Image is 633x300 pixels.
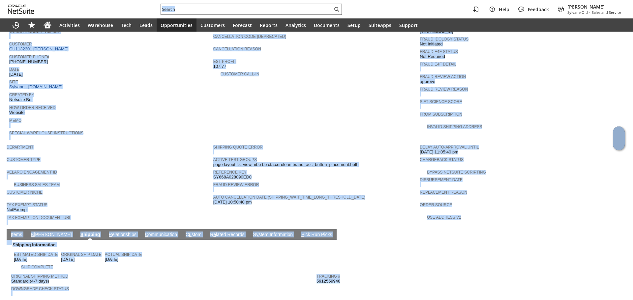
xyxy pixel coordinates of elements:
a: Recent Records [8,18,24,32]
span: Feedback [528,6,549,13]
span: - [589,10,590,15]
a: Analytics [282,18,310,32]
svg: Shortcuts [28,21,36,29]
span: Customers [200,22,225,28]
a: Customer Type [7,157,41,162]
span: 107.77 [213,64,226,69]
span: [DATE] [14,257,27,262]
a: Cancellation Reason [213,47,261,51]
div: Shortcuts [24,18,40,32]
span: page layout:list view,mbb bb cta:cerulean,brand_acc_button_placement:both [213,162,359,167]
a: Items [9,232,24,238]
a: Created By [9,93,34,97]
span: [PERSON_NAME] [567,4,621,10]
a: Replacement reason [420,190,467,195]
a: Related Records [208,232,246,238]
a: Opportunities [157,18,196,32]
span: Leads [139,22,153,28]
span: [PHONE_NUMBER] [9,59,48,65]
a: Ship Complete [21,265,53,269]
a: B[PERSON_NAME] [29,232,73,238]
a: Customer Phone# [9,55,49,59]
span: e [213,232,216,237]
a: Cancellation Code (deprecated) [213,34,286,39]
a: Fraud Review Action [420,74,466,79]
a: Original Shipping Method [11,274,68,279]
a: Special Warehouse Instructions [9,131,83,135]
a: Relationships [107,232,138,238]
span: R [109,232,112,237]
a: Auto Cancellation Date (shipping_wait_time_long_threshold_date) [213,195,365,200]
svg: Recent Records [12,21,20,29]
a: Sylvane - [DOMAIN_NAME] [9,84,64,89]
a: Shipping Quote Error [213,145,263,150]
span: u [189,232,192,237]
span: Opportunities [161,22,193,28]
span: [DATE] 10:50:40 pm [213,200,252,205]
a: Chargeback Status [420,157,464,162]
a: Actual Ship Date [105,252,142,257]
span: [DATE] [9,72,23,77]
span: Not Required [420,54,445,59]
a: Tax Exempt Status [7,203,47,207]
span: y [256,232,258,237]
span: SuiteApps [369,22,391,28]
a: Home [40,18,55,32]
a: 5912559940 [316,279,340,284]
a: Tax Exemption Document URL [7,215,71,220]
svg: logo [8,5,34,14]
a: Memo [9,118,21,123]
svg: Home [44,21,51,29]
span: Documents [314,22,340,28]
a: Activities [55,18,84,32]
a: Tracking # [316,274,340,279]
a: Invalid Shipping Address [427,124,482,129]
span: Sales and Service [592,10,621,15]
a: Customer Call-in [221,72,259,76]
span: Setup [347,22,361,28]
span: Reports [260,22,278,28]
span: Support [399,22,418,28]
span: [DATE] [105,257,118,262]
a: Department [7,145,34,150]
a: Sift Science Score [420,99,462,104]
span: Oracle Guided Learning Widget. To move around, please hold and drag [613,139,625,150]
a: Fraud Idology Status [420,37,468,41]
span: Not Initiated [420,41,442,47]
a: Warehouse [84,18,117,32]
a: Fraud Review Error [213,182,259,187]
a: Customer [9,42,32,46]
a: Original Ship Date [61,252,101,257]
a: Communication [143,232,179,238]
a: Website Order Number [9,29,61,34]
a: Customer Niche [7,190,43,195]
span: P [301,232,304,237]
span: C [145,232,148,237]
span: Website [9,110,25,115]
a: Order Source [420,203,452,207]
a: Fraud E4F Detail [420,62,456,67]
a: System Information [252,232,295,238]
span: approve [420,79,435,84]
a: Disbursement Date [420,177,463,182]
a: Business Sales Team [14,182,60,187]
span: B [31,232,34,237]
a: Bypass NetSuite Scripting [427,170,486,175]
svg: Search [333,5,341,13]
a: Shipping [79,232,102,238]
a: Setup [344,18,365,32]
span: I [11,232,12,237]
a: Date [9,67,19,72]
a: SuiteApps [365,18,395,32]
span: S [80,232,83,237]
iframe: Click here to launch Oracle Guided Learning Help Panel [613,126,625,150]
a: How Order Received [9,105,56,110]
a: Estimated Ship Date [14,252,58,257]
span: Netsuite Bot [9,97,33,102]
a: Est Profit [213,59,236,64]
a: Unrolled view on [615,231,622,238]
span: NotExempt [7,207,28,212]
span: [TECHNICAL_ID] [420,29,453,34]
span: Activities [59,22,80,28]
span: Sylvane Old [567,10,588,15]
